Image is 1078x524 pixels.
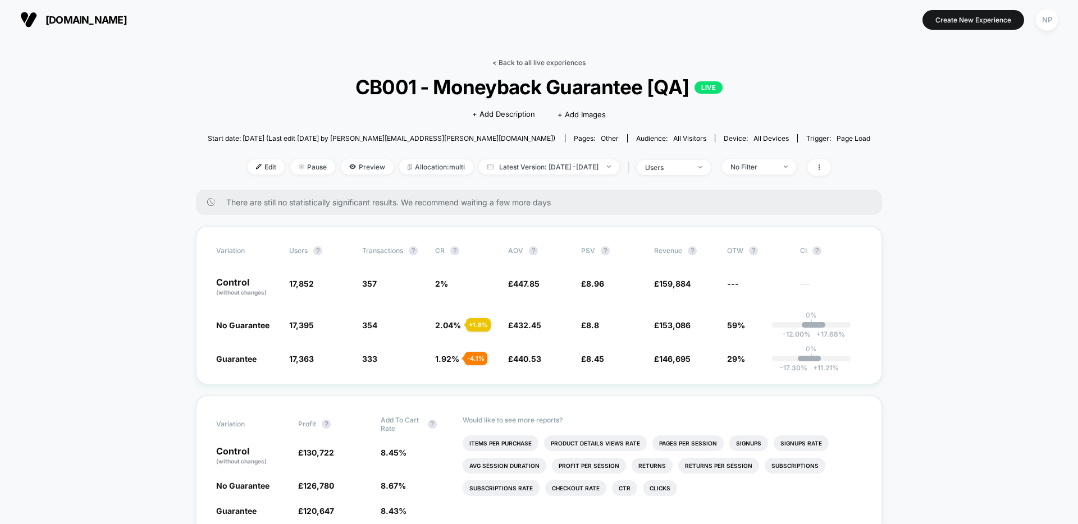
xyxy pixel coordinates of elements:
[399,159,473,174] span: Allocation: multi
[216,320,269,330] span: No Guarantee
[508,354,541,364] span: £
[636,134,706,143] div: Audience:
[216,289,267,296] span: (without changes)
[574,134,619,143] div: Pages:
[625,159,637,176] span: |
[303,506,334,516] span: 120,647
[654,320,691,330] span: £
[654,354,691,364] span: £
[688,246,697,255] button: ?
[298,481,334,490] span: £
[298,420,316,428] span: Profit
[730,163,775,171] div: No Filter
[727,246,789,255] span: OTW
[450,246,459,255] button: ?
[806,134,870,143] div: Trigger:
[698,166,702,168] img: end
[607,166,611,168] img: end
[545,480,606,496] li: Checkout Rate
[428,420,437,429] button: ?
[216,354,257,364] span: Guarantee
[774,435,829,451] li: Signups Rate
[487,164,494,169] img: calendar
[806,311,817,319] p: 0%
[558,110,606,119] span: + Add Images
[463,435,538,451] li: Items Per Purchase
[780,364,807,372] span: -17.30 %
[695,81,723,94] p: LIVE
[289,279,314,288] span: 17,852
[216,506,257,516] span: Guarantee
[1033,8,1061,31] button: NP
[492,58,586,67] a: < Back to all live experiences
[581,246,595,255] span: PSV
[466,318,491,332] div: + 1.8 %
[435,246,445,255] span: CR
[289,246,308,255] span: users
[216,416,278,433] span: Variation
[45,14,127,26] span: [DOMAIN_NAME]
[472,109,535,120] span: + Add Description
[463,458,546,474] li: Avg Session Duration
[513,320,541,330] span: 432.45
[362,320,377,330] span: 354
[659,354,691,364] span: 146,695
[922,10,1024,30] button: Create New Experience
[216,278,278,297] p: Control
[289,320,314,330] span: 17,395
[654,246,682,255] span: Revenue
[673,134,706,143] span: All Visitors
[463,416,862,424] p: Would like to see more reports?
[322,420,331,429] button: ?
[727,320,745,330] span: 59%
[508,246,523,255] span: AOV
[581,279,604,288] span: £
[581,354,604,364] span: £
[812,246,821,255] button: ?
[362,246,403,255] span: Transactions
[645,163,690,172] div: users
[313,246,322,255] button: ?
[810,353,812,361] p: |
[837,134,870,143] span: Page Load
[508,320,541,330] span: £
[381,416,422,433] span: Add To Cart Rate
[659,320,691,330] span: 153,086
[800,281,862,297] span: ---
[216,447,287,466] p: Control
[341,159,394,174] span: Preview
[729,435,768,451] li: Signups
[783,330,811,338] span: -12.00 %
[216,481,269,490] span: No Guarantee
[216,246,278,255] span: Variation
[289,354,314,364] span: 17,363
[513,354,541,364] span: 440.53
[811,330,845,338] span: 17.68 %
[632,458,673,474] li: Returns
[753,134,789,143] span: all devices
[586,320,599,330] span: 8.8
[408,164,412,170] img: rebalance
[299,164,304,169] img: end
[715,134,797,143] span: Device:
[216,458,267,465] span: (without changes)
[612,480,637,496] li: Ctr
[381,506,406,516] span: 8.43 %
[544,435,647,451] li: Product Details Views Rate
[659,279,691,288] span: 159,884
[248,159,285,174] span: Edit
[513,279,540,288] span: 447.85
[727,354,745,364] span: 29%
[241,75,837,99] span: CB001 - Moneyback Guarantee [QA]
[1036,9,1058,31] div: NP
[807,364,839,372] span: 11.21 %
[298,506,334,516] span: £
[381,481,406,490] span: 8.67 %
[435,354,459,364] span: 1.92 %
[256,164,262,169] img: edit
[601,134,619,143] span: other
[409,246,418,255] button: ?
[643,480,677,496] li: Clicks
[678,458,759,474] li: Returns Per Session
[816,330,821,338] span: +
